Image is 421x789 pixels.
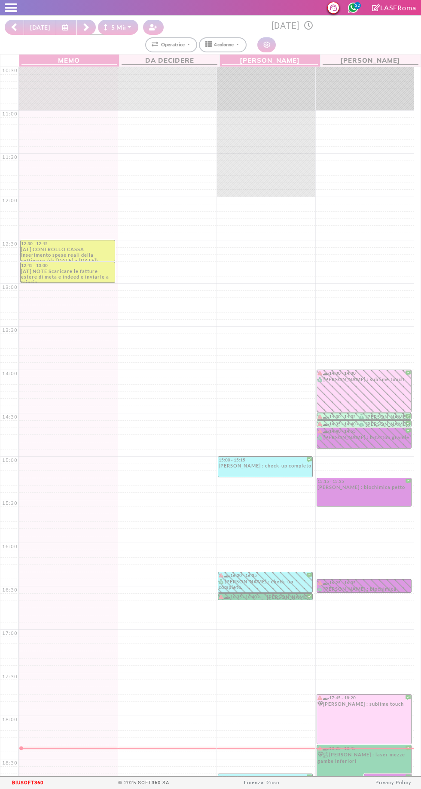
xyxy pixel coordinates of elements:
[317,414,360,419] div: 14:30 - 14:35
[317,701,411,709] div: [PERSON_NAME] : sublime touch
[219,579,312,592] div: [PERSON_NAME] : check-up completo
[317,429,322,433] i: Il cliente ha degli insoluti
[317,746,411,751] div: 18:20 - 18:45
[0,197,19,203] div: 12:00
[317,434,411,443] div: [PERSON_NAME] : b-tattoo grande
[359,414,366,419] i: PAGATO
[143,20,164,35] button: Crea nuovo contatto rapido
[0,630,19,636] div: 17:00
[317,435,324,440] i: PAGATO
[0,370,19,376] div: 14:00
[317,484,411,492] div: [PERSON_NAME] : biochimica petto
[219,463,312,471] div: [PERSON_NAME] : check-up completo
[365,774,411,780] div: 18:40 - 19:05
[317,695,322,700] i: Il cliente ha degli insoluti
[375,780,411,786] a: Privacy Policy
[0,587,19,593] div: 16:30
[317,695,411,701] div: 17:45 - 18:20
[219,579,225,584] i: PAGATO
[222,55,318,65] span: [PERSON_NAME]
[359,422,366,426] i: PAGATO
[168,21,416,31] h3: [DATE]
[244,780,279,786] a: Licenza D'uso
[372,4,380,11] i: Clicca per andare alla pagina di firma
[354,2,361,9] span: 32
[372,3,416,12] a: LASERoma
[317,701,323,707] i: Categoria cliente: Diamante
[219,595,223,599] i: Il cliente ha degli insoluti
[317,580,411,586] div: 16:25 - 16:35
[219,774,312,780] div: 18:40 - 19:40
[359,414,411,419] div: [PERSON_NAME] : rasatura zona
[0,111,19,117] div: 11:00
[317,586,324,591] i: PAGATO
[317,422,322,426] i: Il cliente ha degli insoluti
[21,241,114,246] div: 12:30 - 12:45
[317,586,411,592] div: [PERSON_NAME] : biochimica baffetto
[122,55,217,65] span: Da Decidere
[323,55,418,65] span: [PERSON_NAME]
[0,500,19,506] div: 15:30
[219,573,223,577] i: Il cliente ha degli insoluti
[260,594,311,600] div: [PERSON_NAME] : mento+baffetti -w
[317,376,411,385] div: [PERSON_NAME] : sublime touch
[317,421,360,426] div: 14:35 - 14:40
[317,746,322,750] i: Il cliente ha degli insoluti
[317,370,411,376] div: 14:00 - 14:30
[317,580,322,585] i: Il cliente ha degli insoluti
[0,457,19,463] div: 15:00
[24,20,56,35] button: [DATE]
[0,67,19,73] div: 10:30
[0,543,19,549] div: 16:00
[317,479,411,484] div: 15:15 - 15:35
[359,421,411,427] div: [PERSON_NAME] : rasatura zona
[219,594,261,599] div: 16:35 - 16:40
[219,573,312,578] div: 16:20 - 16:35
[104,23,136,32] div: 5 Minuti
[0,674,19,680] div: 17:30
[0,327,19,333] div: 13:30
[0,241,19,247] div: 12:30
[0,414,19,420] div: 14:30
[317,377,324,382] i: PAGATO
[317,752,323,757] i: Categoria cliente: Diamante
[260,595,267,599] i: PAGATO
[0,284,19,290] div: 13:00
[21,55,117,65] span: Memo
[317,428,411,434] div: 14:40 - 14:55
[21,268,114,282] div: [AT] NOTE Scaricare le fatture estere di meta e indeed e inviarle a trincia
[317,414,322,419] i: Il cliente ha degli insoluti
[317,371,322,375] i: Il cliente ha degli insoluti
[21,246,114,261] div: [AT] CONTROLLO CASSA Inserimento spese reali della settimana (da [DATE] a [DATE])
[317,752,411,766] div: [PERSON_NAME] : laser mezze gambe inferiori
[0,154,19,160] div: 11:30
[323,752,329,758] img: PERCORSO
[21,263,114,268] div: 12:45 - 13:00
[0,716,19,722] div: 18:00
[219,457,312,462] div: 15:00 - 15:15
[0,760,19,766] div: 18:30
